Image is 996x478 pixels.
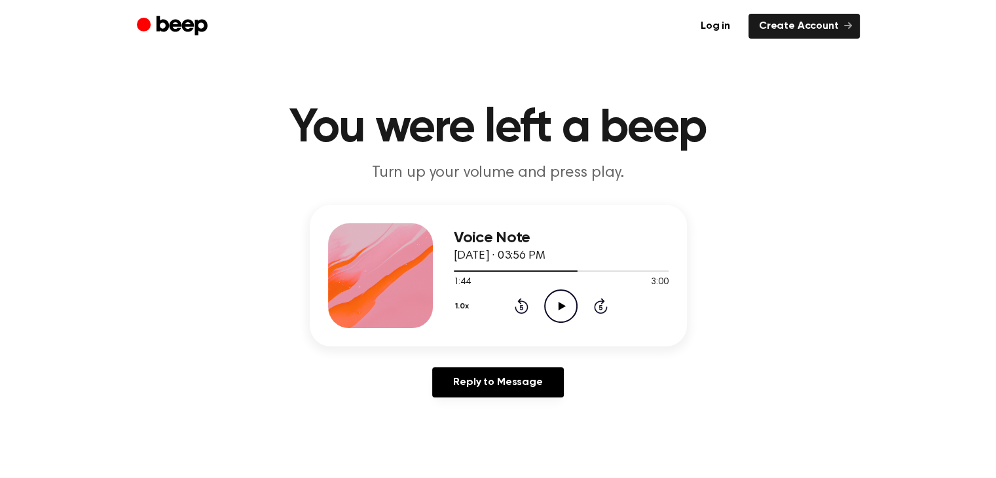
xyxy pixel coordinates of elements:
[748,14,860,39] a: Create Account
[454,295,474,318] button: 1.0x
[432,367,563,397] a: Reply to Message
[690,14,741,39] a: Log in
[137,14,211,39] a: Beep
[163,105,834,152] h1: You were left a beep
[454,276,471,289] span: 1:44
[247,162,750,184] p: Turn up your volume and press play.
[651,276,668,289] span: 3:00
[454,229,669,247] h3: Voice Note
[454,250,545,262] span: [DATE] · 03:56 PM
